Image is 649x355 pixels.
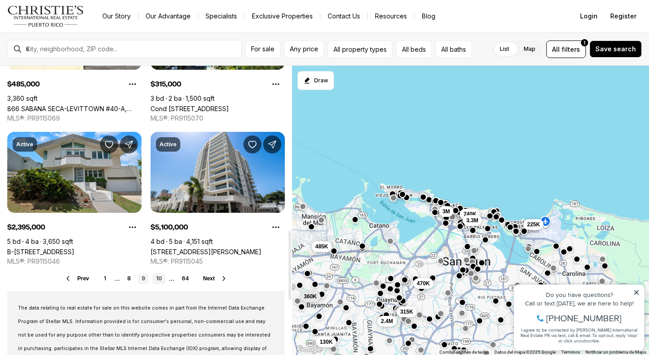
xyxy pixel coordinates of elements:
button: 470K [413,278,434,289]
p: Active [160,141,177,148]
span: 225K [527,221,540,228]
button: All baths [435,40,472,58]
a: 866 SABANA SECA-LEVITTOWN #40-A, SABANA SECA PR, 00952 [7,105,142,112]
button: Allfilters1 [546,40,586,58]
span: All [552,45,560,54]
span: Login [580,13,598,20]
button: Prev [64,275,89,282]
span: 3.3M [466,217,479,224]
span: Next [203,275,215,282]
span: Save search [595,45,636,53]
a: 540 DE LA CONSTITUCION AVE #1202, SAN JUAN PR, 00901 [151,248,261,256]
div: Call or text [DATE], we are here to help! [9,29,130,35]
nav: Pagination [100,273,192,284]
span: I agree to be contacted by [PERSON_NAME] International Real Estate PR via text, call & email. To ... [11,55,128,72]
span: Datos del mapa ©2025 Google [494,350,556,355]
span: 315K [400,308,413,315]
a: 9 [138,273,149,284]
span: 470K [417,280,430,287]
button: 2.4M [377,316,397,327]
a: Our Story [95,10,138,22]
button: 360K [300,291,320,302]
span: Prev [77,275,89,282]
button: 130K [316,337,336,347]
a: Specialists [198,10,244,22]
a: Our Advantage [138,10,198,22]
span: filters [562,45,580,54]
a: 64 [178,273,192,284]
button: Start drawing [297,71,334,90]
button: For sale [245,40,280,58]
button: 740K [460,209,480,220]
a: Exclusive Properties [245,10,320,22]
button: All beds [396,40,432,58]
span: Register [610,13,636,20]
span: 3M [443,208,450,215]
div: Do you have questions? [9,20,130,27]
button: 485K [311,241,332,252]
button: Login [575,7,603,25]
span: 130K [320,338,333,346]
span: 2.4M [381,318,393,325]
button: Share Property [120,135,138,153]
button: All property types [328,40,393,58]
p: Active [16,141,33,148]
span: 1 [584,39,585,46]
a: B-28 SOUTHVIEW COURT, GUAYNABO PR, 00969 [7,248,74,256]
a: Cond Altavista I 833 #1 A, GUAYNABO PR, 00969 [151,105,229,112]
button: Any price [284,40,324,58]
li: ... [114,275,120,282]
button: Property options [267,218,285,236]
a: 10 [152,273,165,284]
button: Save Property: 540 DE LA CONSTITUCION AVE #1202 [243,135,261,153]
button: Property options [123,218,142,236]
button: 3M [439,206,454,217]
button: Next [203,275,228,282]
li: ... [169,275,174,282]
span: 740K [463,211,476,218]
button: 3.3M [463,215,482,226]
span: [PHONE_NUMBER] [37,42,112,51]
span: For sale [251,45,274,53]
a: 1 [100,273,111,284]
a: Blog [415,10,443,22]
a: 8 [123,273,134,284]
span: Any price [290,45,318,53]
button: Share Property [263,135,281,153]
button: Contact Us [320,10,367,22]
button: Save Property: B-28 SOUTHVIEW COURT [100,135,118,153]
button: Register [605,7,642,25]
label: Map [516,41,543,57]
span: 485K [315,243,328,250]
button: Save search [590,40,642,58]
button: Property options [123,75,142,93]
button: 225K [523,219,544,230]
span: 360K [304,293,317,300]
button: Property options [267,75,285,93]
button: 315K [397,306,417,317]
img: logo [7,5,84,27]
label: List [493,41,516,57]
a: Resources [368,10,414,22]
